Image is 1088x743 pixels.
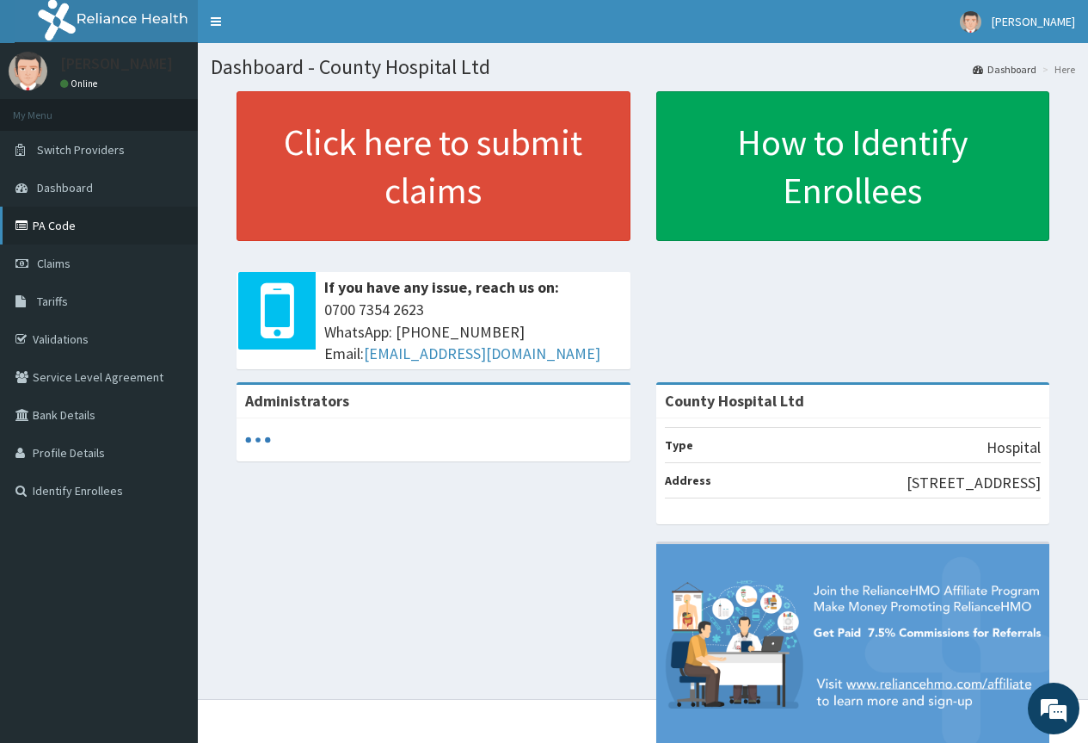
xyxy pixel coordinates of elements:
[237,91,630,241] a: Click here to submit claims
[9,52,47,90] img: User Image
[992,14,1075,29] span: [PERSON_NAME]
[665,437,693,453] b: Type
[37,180,93,195] span: Dashboard
[656,91,1050,241] a: How to Identify Enrollees
[60,77,101,90] a: Online
[665,391,804,411] strong: County Hospital Ltd
[1038,62,1075,77] li: Here
[37,294,68,309] span: Tariffs
[60,56,173,71] p: [PERSON_NAME]
[211,56,1075,78] h1: Dashboard - County Hospital Ltd
[973,62,1036,77] a: Dashboard
[665,473,711,488] b: Address
[324,277,559,297] b: If you have any issue, reach us on:
[324,299,622,365] span: 0700 7354 2623 WhatsApp: [PHONE_NUMBER] Email:
[245,391,349,411] b: Administrators
[987,437,1041,459] p: Hospital
[907,472,1041,494] p: [STREET_ADDRESS]
[37,256,71,271] span: Claims
[960,11,981,33] img: User Image
[364,344,600,363] a: [EMAIL_ADDRESS][DOMAIN_NAME]
[37,142,125,158] span: Switch Providers
[245,427,271,453] svg: audio-loading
